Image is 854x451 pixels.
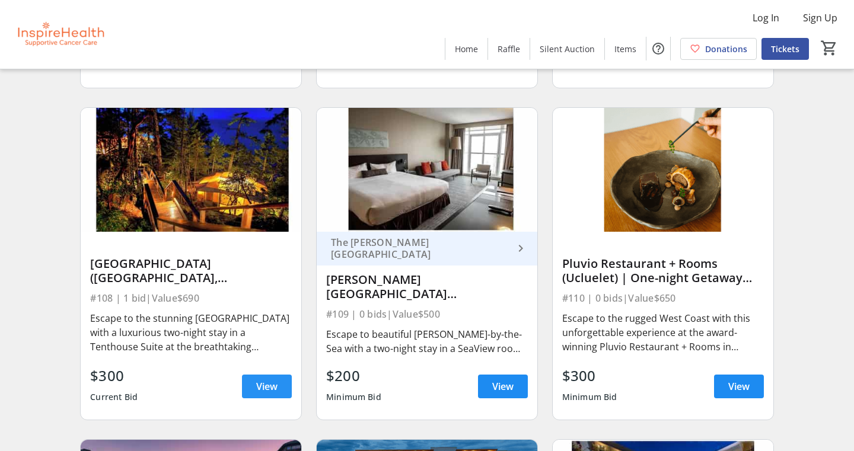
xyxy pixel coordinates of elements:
span: Silent Auction [540,43,595,55]
span: Items [614,43,636,55]
span: Donations [705,43,747,55]
a: Silent Auction [530,38,604,60]
button: Log In [743,8,789,27]
div: Escape to the stunning [GEOGRAPHIC_DATA] with a luxurious two-night stay in a Tenthouse Suite at ... [90,311,292,354]
a: View [714,375,764,398]
a: View [242,375,292,398]
img: Pluvio Restaurant + Rooms (Ucluelet) | One-night Getaway Package for Two [553,108,773,232]
span: Tickets [771,43,799,55]
span: View [728,379,750,394]
div: #110 | 0 bids | Value $650 [562,290,764,306]
img: Sidney Pier Hotel & Spa (Vancouver Island) | Two-Night Stay for 2 [317,108,537,232]
a: Raffle [488,38,530,60]
div: Minimum Bid [562,386,617,408]
a: View [478,375,528,398]
div: $300 [90,365,138,386]
button: Cart [818,37,840,59]
span: Home [455,43,478,55]
div: $300 [562,365,617,386]
mat-icon: keyboard_arrow_right [514,241,528,255]
button: Help [646,37,670,60]
span: View [492,379,514,394]
div: [GEOGRAPHIC_DATA] ([GEOGRAPHIC_DATA], [GEOGRAPHIC_DATA]) | Two-Night Stay [90,257,292,285]
div: The [PERSON_NAME][GEOGRAPHIC_DATA] [326,236,514,260]
button: Sign Up [794,8,847,27]
div: #108 | 1 bid | Value $690 [90,290,292,306]
span: Sign Up [803,11,837,25]
div: Escape to the rugged West Coast with this unforgettable experience at the award-winning Pluvio Re... [562,311,764,354]
span: View [256,379,278,394]
a: Home [445,38,487,60]
div: Current Bid [90,386,138,408]
div: Escape to beautiful [PERSON_NAME]-by-the-Sea with a two-night stay in a SeaView room (double occu... [326,327,528,356]
a: Tickets [761,38,809,60]
div: Minimum Bid [326,386,381,408]
a: The [PERSON_NAME][GEOGRAPHIC_DATA] [317,232,537,266]
span: Raffle [498,43,520,55]
img: InspireHealth Supportive Cancer Care's Logo [7,5,113,64]
div: Pluvio Restaurant + Rooms (Ucluelet) | One-night Getaway Package for Two [562,257,764,285]
span: Log In [753,11,779,25]
a: Items [605,38,646,60]
div: #109 | 0 bids | Value $500 [326,306,528,322]
div: [PERSON_NAME][GEOGRAPHIC_DATA] ([GEOGRAPHIC_DATA]) | Two-Night Stay for 2 [326,273,528,301]
div: $200 [326,365,381,386]
img: Rock Water Secret Cove Resort (Halfmoon Bay, BC) | Two-Night Stay [81,108,301,232]
a: Donations [680,38,757,60]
